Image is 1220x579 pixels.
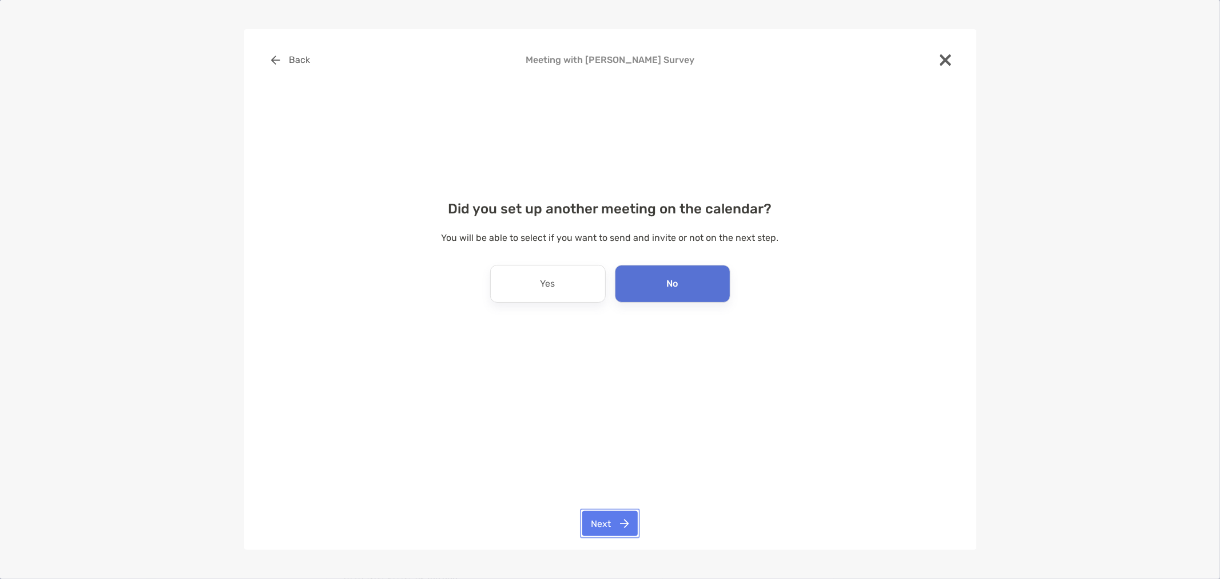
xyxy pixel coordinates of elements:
button: Next [582,511,638,536]
p: You will be able to select if you want to send and invite or not on the next step. [263,231,958,245]
p: Yes [541,275,555,293]
h4: Meeting with [PERSON_NAME] Survey [263,54,958,65]
img: button icon [271,55,280,65]
img: close modal [940,54,951,66]
p: No [667,275,678,293]
button: Back [263,47,319,73]
h4: Did you set up another meeting on the calendar? [263,201,958,217]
